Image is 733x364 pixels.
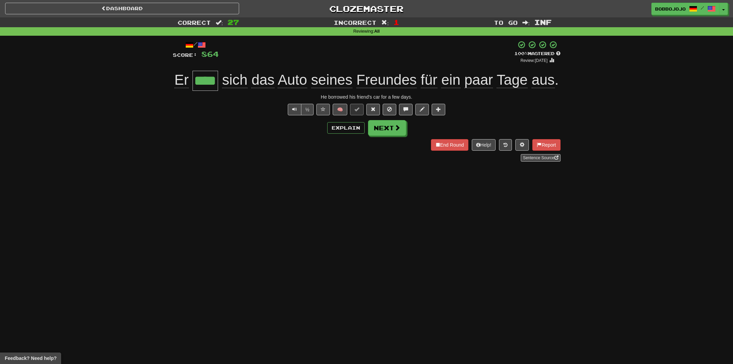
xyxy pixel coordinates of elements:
[288,104,301,115] button: Play sentence audio (ctl+space)
[497,72,528,88] span: Tage
[472,139,496,151] button: Help!
[394,18,399,26] span: 1
[499,139,512,151] button: Round history (alt+y)
[701,5,704,10] span: /
[228,18,239,26] span: 27
[534,18,552,26] span: Inf
[521,154,560,162] a: Sentence Source
[286,104,314,115] div: Text-to-speech controls
[251,72,274,88] span: das
[249,3,483,15] a: Clozemaster
[350,104,364,115] button: Set this sentence to 100% Mastered (alt+m)
[520,58,548,63] small: Review: [DATE]
[514,51,561,57] div: Mastered
[5,355,56,362] span: Open feedback widget
[383,104,396,115] button: Ignore sentence (alt+i)
[174,72,189,88] span: Er
[651,3,719,15] a: bobbojojo /
[532,139,560,151] button: Report
[301,104,314,115] button: ½
[216,20,223,26] span: :
[178,19,211,26] span: Correct
[655,6,686,12] span: bobbojojo
[222,72,248,88] span: sich
[494,19,518,26] span: To go
[374,29,380,34] strong: All
[356,72,417,88] span: Freundes
[173,94,561,100] div: He borrowed his friend's car for a few days.
[327,122,365,134] button: Explain
[173,52,197,58] span: Score:
[514,51,528,56] span: 100 %
[432,104,445,115] button: Add to collection (alt+a)
[5,3,239,14] a: Dashboard
[334,19,377,26] span: Incorrect
[532,72,555,88] span: aus
[333,104,347,115] button: 🧠
[368,120,406,136] button: Next
[522,20,530,26] span: :
[173,40,219,49] div: /
[278,72,307,88] span: Auto
[218,72,559,88] span: .
[399,104,413,115] button: Discuss sentence (alt+u)
[441,72,460,88] span: ein
[415,104,429,115] button: Edit sentence (alt+d)
[431,139,468,151] button: End Round
[421,72,437,88] span: für
[366,104,380,115] button: Reset to 0% Mastered (alt+r)
[201,50,219,58] span: 864
[316,104,330,115] button: Favorite sentence (alt+f)
[311,72,352,88] span: seines
[464,72,493,88] span: paar
[381,20,389,26] span: :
